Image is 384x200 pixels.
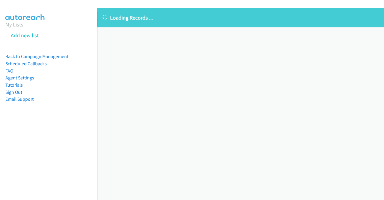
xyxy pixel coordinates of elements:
a: Sign Out [5,89,22,95]
a: Scheduled Callbacks [5,61,47,66]
a: Tutorials [5,82,23,88]
a: FAQ [5,68,13,74]
p: Loading Records ... [103,14,379,22]
a: Back to Campaign Management [5,54,68,59]
a: My Lists [5,21,23,28]
a: Add new list [11,32,39,39]
a: Email Support [5,96,34,102]
a: Agent Settings [5,75,34,81]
